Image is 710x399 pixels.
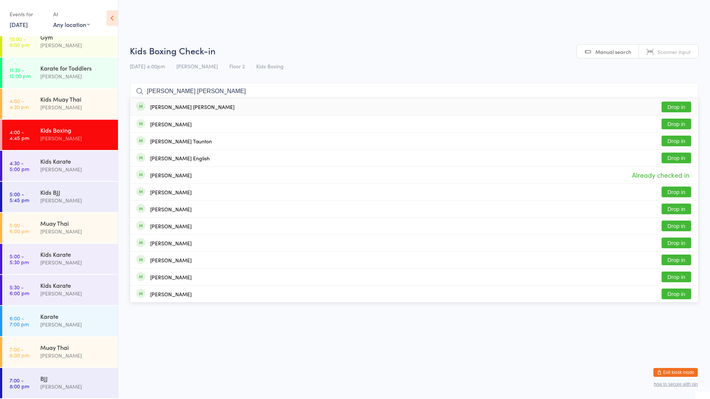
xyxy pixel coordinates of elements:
[10,222,29,234] time: 5:00 - 6:00 pm
[150,274,192,280] div: [PERSON_NAME]
[40,343,112,351] div: Muay Thai
[10,36,29,48] time: 10:00 - 8:00 pm
[40,134,112,143] div: [PERSON_NAME]
[10,129,29,141] time: 4:00 - 4:45 pm
[40,165,112,174] div: [PERSON_NAME]
[2,306,118,336] a: 6:00 -7:00 pmKarate[PERSON_NAME]
[662,272,691,282] button: Drop in
[653,368,698,377] button: Exit kiosk mode
[176,62,218,70] span: [PERSON_NAME]
[40,157,112,165] div: Kids Karate
[40,196,112,205] div: [PERSON_NAME]
[40,320,112,329] div: [PERSON_NAME]
[150,206,192,212] div: [PERSON_NAME]
[150,189,192,195] div: [PERSON_NAME]
[2,58,118,88] a: 11:30 -12:00 pmKarate for Toddlers[PERSON_NAME]
[2,182,118,212] a: 5:00 -5:45 pmKids BJJ[PERSON_NAME]
[662,238,691,248] button: Drop in
[662,119,691,129] button: Drop in
[40,250,112,258] div: Kids Karate
[2,27,118,57] a: 10:00 -8:00 pmGym[PERSON_NAME]
[130,44,699,57] h2: Kids Boxing Check-in
[150,138,212,144] div: [PERSON_NAME] Taunton
[10,20,28,28] a: [DATE]
[10,8,46,20] div: Events for
[2,89,118,119] a: 4:00 -4:30 pmKids Muay Thai[PERSON_NAME]
[662,102,691,112] button: Drop in
[40,227,112,236] div: [PERSON_NAME]
[130,62,165,70] span: [DATE] 4:00pm
[40,281,112,289] div: Kids Karate
[662,255,691,265] button: Drop in
[662,289,691,299] button: Drop in
[595,48,631,55] span: Manual search
[2,337,118,367] a: 7:00 -8:00 pmMuay Thai[PERSON_NAME]
[10,315,29,327] time: 6:00 - 7:00 pm
[10,346,29,358] time: 7:00 - 8:00 pm
[40,382,112,391] div: [PERSON_NAME]
[40,258,112,267] div: [PERSON_NAME]
[150,223,192,229] div: [PERSON_NAME]
[40,33,112,41] div: Gym
[40,219,112,227] div: Muay Thai
[40,103,112,112] div: [PERSON_NAME]
[662,153,691,163] button: Drop in
[150,121,192,127] div: [PERSON_NAME]
[654,382,698,387] button: how to secure with pin
[229,62,245,70] span: Floor 2
[40,72,112,81] div: [PERSON_NAME]
[10,67,31,79] time: 11:30 - 12:00 pm
[2,213,118,243] a: 5:00 -6:00 pmMuay Thai[PERSON_NAME]
[2,368,118,398] a: 7:00 -8:00 pmBJJ[PERSON_NAME]
[53,8,90,20] div: At
[10,191,29,203] time: 5:00 - 5:45 pm
[130,83,699,100] input: Search
[10,377,29,389] time: 7:00 - 8:00 pm
[256,62,284,70] span: Kids Boxing
[2,275,118,305] a: 5:30 -6:00 pmKids Karate[PERSON_NAME]
[40,64,112,72] div: Karate for Toddlers
[10,160,29,172] time: 4:30 - 5:00 pm
[662,187,691,197] button: Drop in
[662,221,691,231] button: Drop in
[2,244,118,274] a: 5:00 -5:30 pmKids Karate[PERSON_NAME]
[40,374,112,382] div: BJJ
[150,155,210,161] div: [PERSON_NAME] English
[150,172,192,178] div: [PERSON_NAME]
[150,240,192,246] div: [PERSON_NAME]
[662,204,691,214] button: Drop in
[150,257,192,263] div: [PERSON_NAME]
[40,126,112,134] div: Kids Boxing
[40,312,112,320] div: Karate
[40,351,112,360] div: [PERSON_NAME]
[630,168,691,181] span: Already checked in
[10,284,29,296] time: 5:30 - 6:00 pm
[40,95,112,103] div: Kids Muay Thai
[40,188,112,196] div: Kids BJJ
[40,289,112,298] div: [PERSON_NAME]
[53,20,90,28] div: Any location
[657,48,691,55] span: Scanner input
[10,98,29,110] time: 4:00 - 4:30 pm
[662,136,691,146] button: Drop in
[150,104,234,110] div: [PERSON_NAME] [PERSON_NAME]
[2,151,118,181] a: 4:30 -5:00 pmKids Karate[PERSON_NAME]
[150,291,192,297] div: [PERSON_NAME]
[10,253,29,265] time: 5:00 - 5:30 pm
[40,41,112,50] div: [PERSON_NAME]
[2,120,118,150] a: 4:00 -4:45 pmKids Boxing[PERSON_NAME]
